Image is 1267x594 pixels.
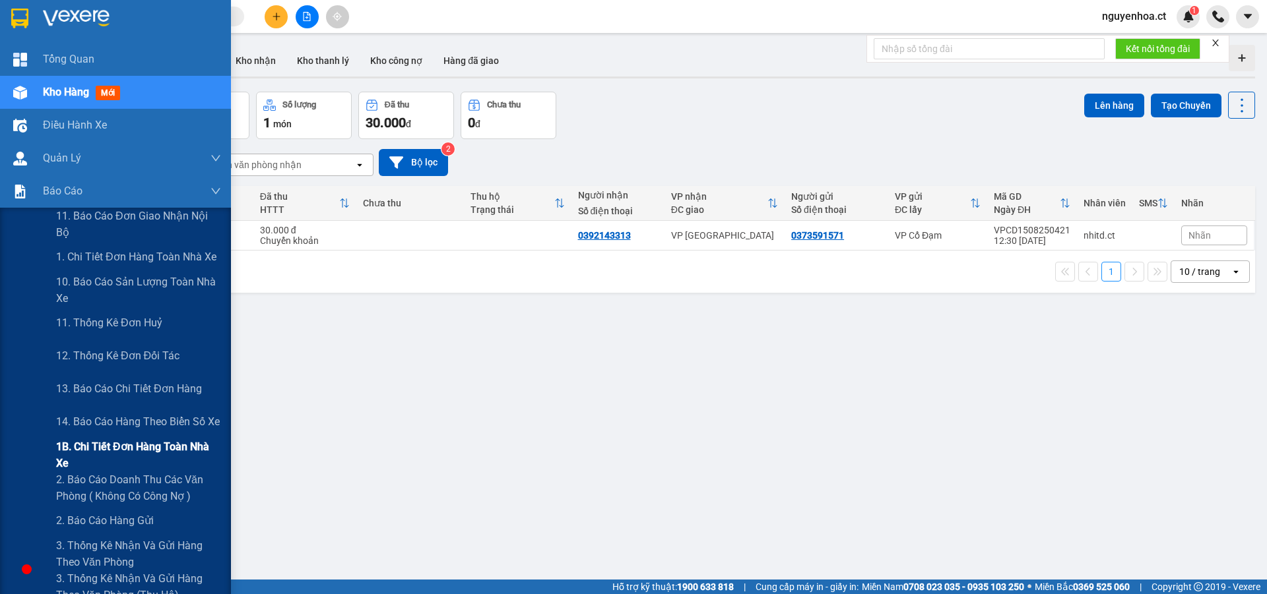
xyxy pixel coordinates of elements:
div: Người nhận [578,190,658,200]
div: HTTT [260,204,340,215]
div: Thu hộ [471,191,554,202]
strong: 0369 525 060 [1073,581,1130,592]
span: caret-down [1242,11,1254,22]
span: down [211,153,221,163]
div: Ngày ĐH [994,204,1060,215]
div: Chưa thu [363,198,457,208]
span: 30.000 [366,115,406,131]
th: Toggle SortBy [665,186,785,221]
button: Kết nối tổng đài [1115,38,1200,59]
svg: open [354,160,365,170]
div: Đã thu [385,100,409,109]
button: Kho công nợ [360,45,433,76]
div: Chuyển khoản [260,235,350,246]
img: icon-new-feature [1183,11,1194,22]
span: | [744,579,746,594]
img: dashboard-icon [13,53,27,67]
span: close [1211,38,1220,47]
img: solution-icon [13,185,27,198]
div: 30.000 đ [260,225,350,235]
div: VPCD1508250421 [994,225,1070,235]
div: VP [GEOGRAPHIC_DATA] [671,230,778,241]
button: Kho nhận [225,45,286,76]
span: Tổng Quan [43,51,94,67]
span: 1. Chi tiết đơn hàng toàn nhà xe [56,249,216,265]
button: Bộ lọc [379,149,448,176]
span: Quản Lý [43,150,81,166]
button: aim [326,5,349,28]
span: 2. Báo cáo hàng gửi [56,512,154,529]
span: đ [475,119,480,129]
span: 12. Thống kê đơn đối tác [56,347,179,364]
div: Số lượng [282,100,316,109]
input: Nhập số tổng đài [874,38,1105,59]
span: plus [272,12,281,21]
span: món [273,119,292,129]
th: Toggle SortBy [888,186,987,221]
span: đ [406,119,411,129]
button: file-add [296,5,319,28]
span: Kho hàng [43,86,89,98]
sup: 1 [1190,6,1199,15]
div: ĐC lấy [895,204,970,215]
th: Toggle SortBy [1132,186,1175,221]
span: Miền Bắc [1035,579,1130,594]
div: ĐC giao [671,204,767,215]
span: Hỗ trợ kỹ thuật: [612,579,734,594]
button: Lên hàng [1084,94,1144,117]
span: ⚪️ [1027,584,1031,589]
div: Nhãn [1181,198,1247,208]
div: Nhân viên [1084,198,1126,208]
span: mới [96,86,120,100]
th: Toggle SortBy [464,186,571,221]
strong: 0708 023 035 - 0935 103 250 [903,581,1024,592]
button: Đã thu30.000đ [358,92,454,139]
div: Số điện thoại [578,206,658,216]
img: phone-icon [1212,11,1224,22]
span: 11. Thống kê đơn huỷ [56,314,162,331]
span: 14. Báo cáo hàng theo biển số xe [56,413,220,430]
span: 11. Báo cáo đơn giao nhận nội bộ [56,208,221,241]
span: 1B. Chi tiết đơn hàng toàn nhà xe [56,438,221,471]
button: Hàng đã giao [433,45,509,76]
span: 0 [468,115,475,131]
span: 2. Báo cáo doanh thu các văn phòng ( không có công nợ ) [56,471,221,504]
span: 1 [263,115,271,131]
th: Toggle SortBy [987,186,1077,221]
div: Chưa thu [487,100,521,109]
div: SMS [1139,198,1157,208]
div: VP gửi [895,191,970,202]
button: plus [265,5,288,28]
img: logo-vxr [11,9,28,28]
span: aim [333,12,342,21]
strong: 1900 633 818 [677,581,734,592]
img: warehouse-icon [13,119,27,133]
div: Mã GD [994,191,1060,202]
img: warehouse-icon [13,86,27,100]
div: 12:30 [DATE] [994,235,1070,246]
div: Chọn văn phòng nhận [211,158,302,171]
img: warehouse-icon [13,152,27,165]
span: Nhãn [1188,230,1211,241]
div: Trạng thái [471,204,554,215]
button: caret-down [1236,5,1259,28]
span: 1 [1192,6,1196,15]
span: 10. Báo cáo sản lượng toàn nhà xe [56,274,221,307]
div: 0392143313 [578,230,631,241]
sup: 2 [441,142,455,156]
div: 10 / trang [1179,265,1220,278]
div: Người gửi [791,191,882,202]
span: copyright [1194,582,1203,591]
span: 3. Thống kê nhận và gửi hàng theo văn phòng [56,537,221,570]
span: nguyenhoa.ct [1091,8,1177,24]
span: Miền Nam [862,579,1024,594]
span: | [1140,579,1142,594]
button: Tạo Chuyến [1151,94,1221,117]
span: Báo cáo [43,183,82,199]
div: VP nhận [671,191,767,202]
span: 13. Báo cáo chi tiết đơn hàng [56,380,202,397]
div: Tạo kho hàng mới [1229,45,1255,71]
button: Kho thanh lý [286,45,360,76]
div: VP Cổ Đạm [895,230,981,241]
span: file-add [302,12,311,21]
